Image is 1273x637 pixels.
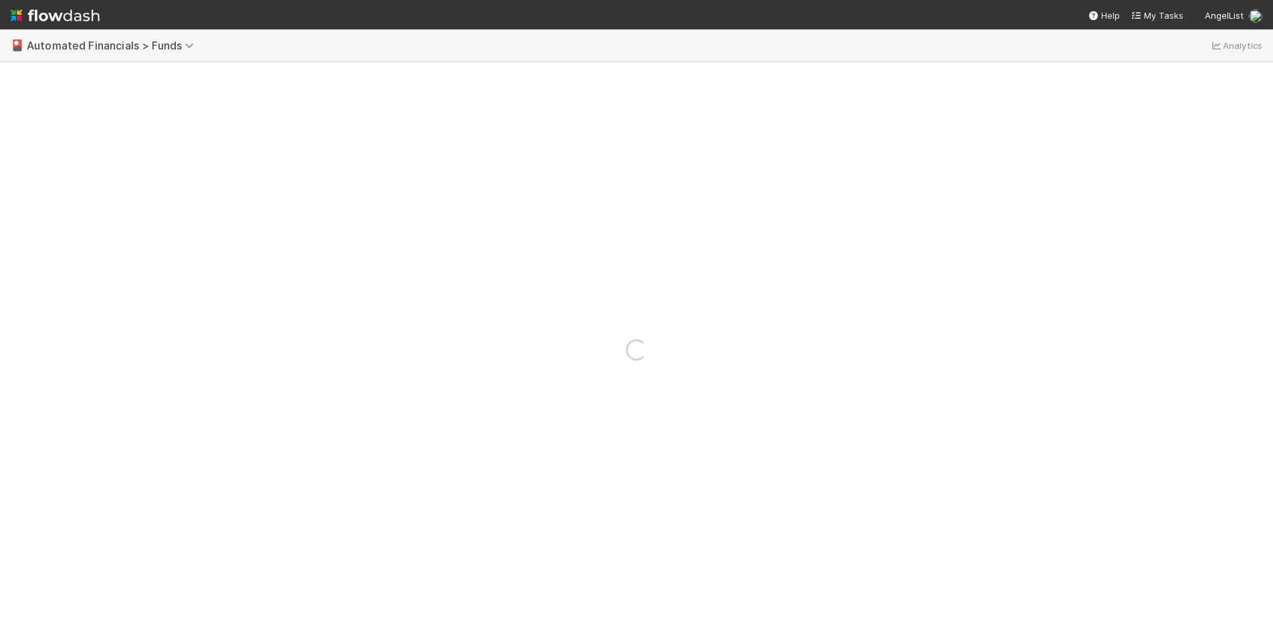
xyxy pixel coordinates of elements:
[1131,10,1183,21] span: My Tasks
[1249,9,1262,23] img: avatar_5ff1a016-d0ce-496a-bfbe-ad3802c4d8a0.png
[27,39,201,52] span: Automated Financials > Funds
[11,4,100,27] img: logo-inverted-e16ddd16eac7371096b0.svg
[1209,37,1262,54] a: Analytics
[1088,9,1120,22] div: Help
[1205,10,1244,21] span: AngelList
[1131,9,1183,22] a: My Tasks
[11,39,24,51] span: 🎴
